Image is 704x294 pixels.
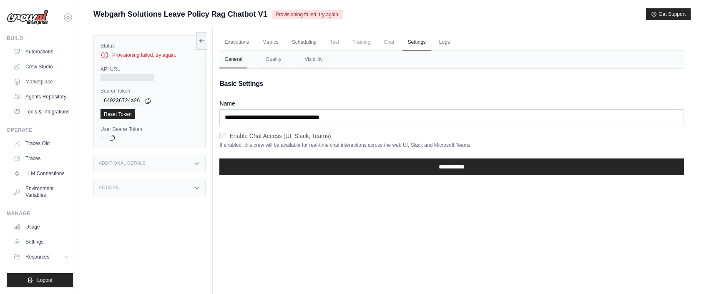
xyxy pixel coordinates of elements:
[219,51,684,68] nav: Tabs
[101,51,199,59] div: Provisioning failed, try again.
[299,51,327,68] button: Visibility
[101,126,199,133] label: User Bearer Token
[10,90,73,103] a: Agents Repository
[662,254,704,294] iframe: Chat Widget
[10,250,73,264] button: Resources
[10,235,73,249] a: Settings
[7,273,73,287] button: Logout
[219,142,684,148] p: If enabled, this crew will be available for real-time chat interactions across the web UI, Slack ...
[261,51,286,68] button: Quality
[93,8,267,20] span: Webgarh Solutions Leave Policy Rag Chatbot V1
[101,66,199,73] label: API URL
[402,34,430,51] a: Settings
[10,220,73,234] a: Usage
[219,79,684,89] h2: Basic Settings
[10,152,73,165] a: Traces
[10,167,73,180] a: LLM Connections
[101,109,135,119] a: Reset Token
[10,60,73,73] a: Crew Studio
[219,99,684,108] label: Name
[10,75,73,88] a: Marketplace
[257,34,284,51] a: Metrics
[7,35,73,42] div: Build
[229,132,331,140] label: Enable Chat Access (UI, Slack, Teams)
[10,105,73,118] a: Tools & Integrations
[25,254,49,260] span: Resources
[646,8,691,20] button: Get Support
[272,10,343,19] span: Provisioning failed, try again.
[10,137,73,150] a: Traces Old
[7,210,73,217] div: Manage
[7,10,48,25] img: Logo
[101,43,199,49] label: Status
[37,277,53,284] span: Logout
[219,51,247,68] button: General
[7,127,73,133] div: Operate
[287,34,322,51] a: Scheduling
[10,182,73,202] a: Environment Variables
[325,34,344,50] span: Test
[99,185,119,190] h3: Actions
[434,34,455,51] a: Logs
[101,88,199,94] label: Bearer Token
[347,34,375,50] span: Training is not available until the deployment is complete
[101,96,143,106] code: 649236724a26
[219,34,254,51] a: Executions
[99,161,146,166] h3: Additional Details
[10,45,73,58] a: Automations
[379,34,399,50] span: Chat is not available until the deployment is complete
